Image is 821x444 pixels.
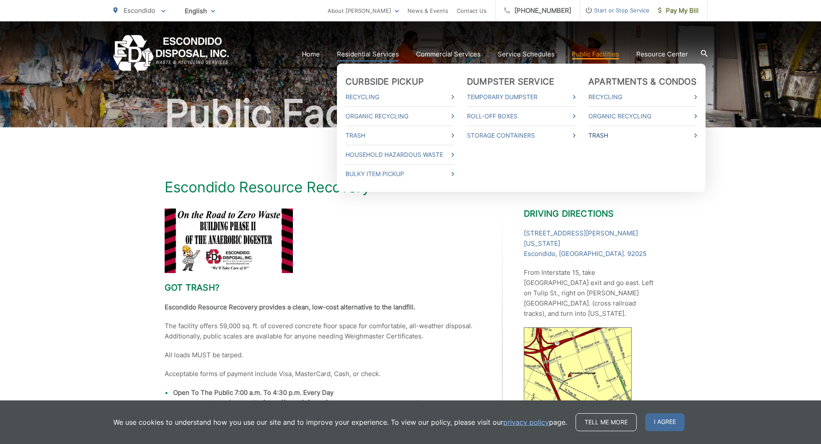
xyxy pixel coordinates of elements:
[576,413,637,431] a: Tell me more
[346,76,424,87] a: Curbside Pickup
[524,228,656,259] a: [STREET_ADDRESS][PERSON_NAME][US_STATE]Escondido, [GEOGRAPHIC_DATA]. 92025
[408,6,448,16] a: News & Events
[645,413,685,431] span: I agree
[416,49,481,59] a: Commercial Services
[346,111,454,121] a: Organic Recycling
[328,6,399,16] a: About [PERSON_NAME]
[467,111,576,121] a: Roll-Off Boxes
[572,49,619,59] a: Public Facilities
[173,388,481,408] li: Open All Holidays (Except for [DATE][DATE], [DATE], and New Year’s Day: Closed
[113,35,229,73] a: EDCD logo. Return to the homepage.
[524,209,656,219] h2: Driving Directions
[346,150,454,160] a: Household Hazardous Waste
[165,350,481,360] p: All loads MUST be tarped.
[165,303,415,311] strong: Escondido Resource Recovery provides a clean, low-cost alternative to the landfill.
[173,388,334,397] strong: Open To The Public 7:00 a.m. To 4:30 p.m. Every Day
[588,76,697,87] a: Apartments & Condos
[346,130,454,141] a: Trash
[457,6,487,16] a: Contact Us
[524,327,632,426] img: image
[588,92,697,102] a: Recycling
[636,49,688,59] a: Resource Center
[658,6,699,16] span: Pay My Bill
[416,399,418,407] em: )
[467,130,576,141] a: Storage Containers
[165,179,656,196] h1: Escondido Resource Recovery
[588,130,697,141] a: Trash
[302,49,320,59] a: Home
[498,49,555,59] a: Service Schedules
[467,92,576,102] a: Temporary Dumpster
[165,321,481,341] p: The facility offers 59,000 sq. ft. of covered concrete floor space for comfortable, all-weather d...
[467,76,554,87] a: Dumpster Service
[346,92,454,102] a: Recycling
[503,417,549,427] a: privacy policy
[346,169,454,179] a: Bulky Item Pickup
[588,111,697,121] a: Organic Recycling
[165,369,481,379] p: Acceptable forms of payment include Visa, MasterCard, Cash, or check.
[337,49,399,59] a: Residential Services
[524,268,656,319] p: From Interstate 15, take [GEOGRAPHIC_DATA] exit and go east. Left on Tulip St., right on [PERSON_...
[165,282,481,293] h2: Got trash?
[113,417,567,427] p: We use cookies to understand how you use our site and to improve your experience. To view our pol...
[113,92,708,135] h2: Public Facilities
[124,6,155,15] span: Escondido
[178,3,221,18] span: English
